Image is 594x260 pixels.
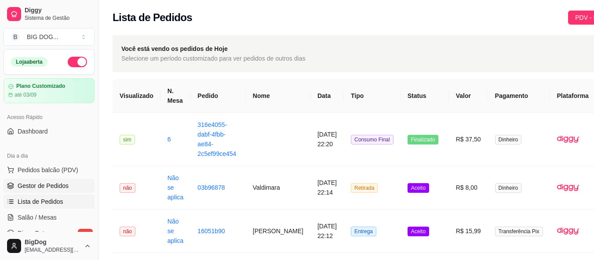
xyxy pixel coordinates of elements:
td: [DATE] 22:20 [310,113,344,166]
span: Sistema de Gestão [25,14,91,22]
span: Diggy [25,7,91,14]
th: Nome [246,79,310,113]
a: Gestor de Pedidos [4,179,95,193]
a: 6 [168,136,171,143]
th: Status [401,79,449,113]
span: Aceito [408,227,429,236]
span: Lista de Pedidos [18,197,63,206]
a: Não se aplica [168,218,184,244]
span: Dinheiro [495,135,522,144]
a: 03b96878 [197,184,225,191]
a: 316e4055-dabf-4fbb-ae84-2c5ef99ce454 [197,121,236,157]
h2: Lista de Pedidos [113,11,192,25]
td: R$ 37,50 [449,113,488,166]
a: Plano Customizadoaté 03/09 [4,78,95,103]
span: Retirada [351,183,378,193]
button: BigDog[EMAIL_ADDRESS][DOMAIN_NAME] [4,235,95,256]
th: Data [310,79,344,113]
span: Gestor de Pedidos [18,181,69,190]
a: 16051b90 [197,227,225,235]
span: Entrega [351,227,376,236]
span: Finalizado [408,135,439,144]
th: Visualizado [113,79,160,113]
span: Diggy Bot [18,229,44,238]
span: Dashboard [18,127,48,136]
img: diggy [557,220,579,242]
a: Não se aplica [168,174,184,201]
div: Acesso Rápido [4,110,95,124]
img: diggy [557,177,579,199]
th: Valor [449,79,488,113]
th: Pagamento [488,79,550,113]
span: sim [120,135,135,144]
a: Salão / Mesas [4,210,95,224]
img: diggy [557,128,579,150]
strong: Você está vendo os pedidos de Hoje [121,45,228,52]
th: N. Mesa [160,79,191,113]
span: [EMAIL_ADDRESS][DOMAIN_NAME] [25,246,80,253]
span: BigDog [25,238,80,246]
div: BIG DOG ... [27,32,58,41]
a: Lista de Pedidos [4,195,95,209]
span: Dinheiro [495,183,522,193]
span: não [120,227,135,236]
td: Valdimara [246,166,310,209]
span: Aceito [408,183,429,193]
span: B [11,32,20,41]
td: R$ 15,99 [449,209,488,253]
a: DiggySistema de Gestão [4,4,95,25]
span: não [120,183,135,193]
td: R$ 8,00 [449,166,488,209]
button: Pedidos balcão (PDV) [4,163,95,177]
span: Salão / Mesas [18,213,57,222]
button: Alterar Status [68,57,87,67]
article: até 03/09 [15,91,36,98]
span: Transferência Pix [495,227,543,236]
div: Dia a dia [4,149,95,163]
td: [DATE] 22:14 [310,166,344,209]
a: Dashboard [4,124,95,138]
div: Loja aberta [11,57,47,67]
span: Pedidos balcão (PDV) [18,166,78,174]
button: Select a team [4,28,95,46]
th: Tipo [344,79,401,113]
article: Plano Customizado [16,83,65,90]
th: Pedido [190,79,245,113]
td: [DATE] 22:12 [310,209,344,253]
span: Selecione um período customizado para ver pedidos de outros dias [121,54,306,63]
td: [PERSON_NAME] [246,209,310,253]
span: Consumo Final [351,135,394,144]
a: Diggy Botnovo [4,226,95,240]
